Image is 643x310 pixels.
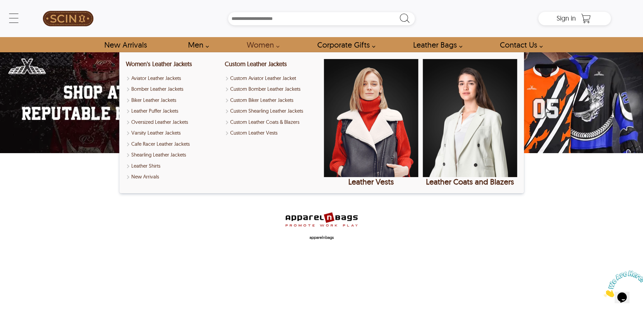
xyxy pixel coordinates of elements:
[126,129,220,137] a: Shop Varsity Leather Jackets
[225,96,319,104] a: Shop Custom Biker Leather Jackets
[126,85,220,93] a: Shop Women Bomber Leather Jackets
[126,162,220,170] a: Shop Leather Shirts
[126,96,220,104] a: Shop Women Biker Leather Jackets
[285,234,359,241] p: apparelnbags
[126,118,220,126] a: Shop Oversized Leather Jackets
[557,14,576,22] span: Sign in
[423,177,517,187] div: Leather Coats and Blazers
[126,140,220,148] a: Shop Women Cafe Racer Leather Jackets
[405,37,466,52] a: Shop Leather Bags
[324,177,418,187] div: Leather Vests
[32,3,104,34] a: SCIN
[225,118,319,126] a: Shop Custom Leather Coats & Blazers
[126,60,192,68] a: Shop Women Leather Jackets
[601,268,643,300] iframe: chat widget
[285,210,359,241] a: apparelnbags
[324,59,418,177] img: Shop Leather Vests
[423,59,517,187] a: Shop Leather Coats and Blazers
[579,13,593,24] a: Shopping Cart
[423,59,517,177] img: Shop Leather Coats and Blazers
[239,37,283,52] a: Shop Women Leather Jackets
[126,173,220,181] a: Shop New Arrivals
[180,37,213,52] a: shop men's leather jackets
[97,37,154,52] a: Shop New Arrivals
[285,210,359,228] img: apparelnbags-logo.png
[3,3,45,29] img: Chat attention grabber
[225,85,319,93] a: Shop Custom Bomber Leather Jackets
[43,3,93,34] img: SCIN
[3,160,640,184] h1: Our Authorized Dealers
[324,59,418,187] a: Shop Leather Vests
[126,151,220,159] a: Shop Women Shearling Leather Jackets
[557,16,576,22] a: Sign in
[225,129,319,137] a: Shop Custom Leather Vests
[492,37,546,52] a: contact-us
[225,60,287,68] a: Shop Custom Leather Jackets
[310,37,379,52] a: Shop Leather Corporate Gifts
[126,107,220,115] a: Shop Leather Puffer Jackets
[225,75,319,82] a: Shop Custom Aviator Leather Jacket
[126,75,220,82] a: Shop Women Aviator Leather Jackets
[225,107,319,115] a: Shop Custom Shearling Leather Jackets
